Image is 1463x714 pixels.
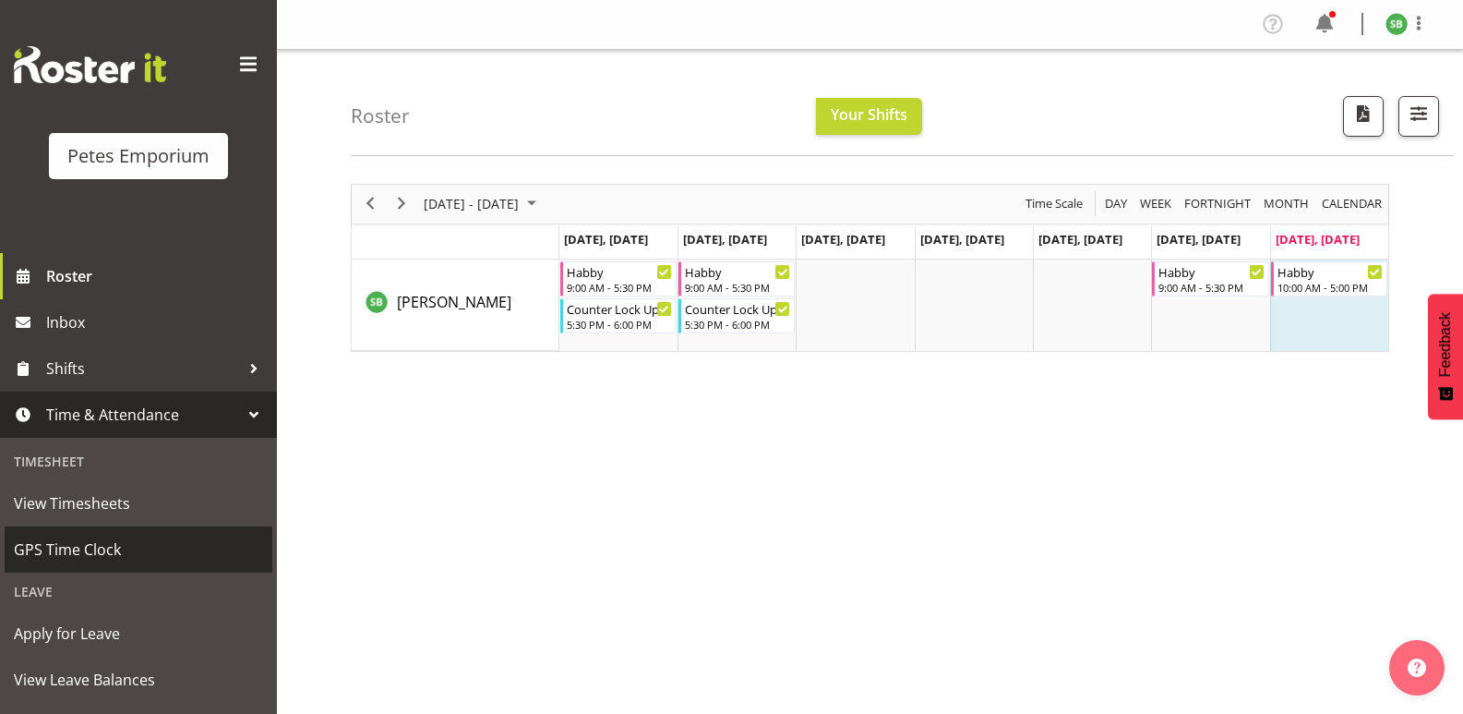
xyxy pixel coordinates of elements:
[1102,192,1131,215] button: Timeline Day
[5,526,272,573] a: GPS Time Clock
[1398,96,1439,137] button: Filter Shifts
[1277,262,1383,281] div: Habby
[1320,192,1384,215] span: calendar
[352,260,559,351] td: Stephanie Burdan resource
[1157,231,1241,248] span: [DATE], [DATE]
[421,192,545,215] button: October 2025
[46,355,240,382] span: Shifts
[1276,231,1360,248] span: [DATE], [DATE]
[559,260,1388,351] table: Timeline Week of October 5, 2025
[1319,192,1385,215] button: Month
[567,280,672,295] div: 9:00 AM - 5:30 PM
[685,317,790,332] div: 5:30 PM - 6:00 PM
[1277,280,1383,295] div: 10:00 AM - 5:00 PM
[354,185,386,224] div: previous period
[351,184,1389,352] div: Timeline Week of October 5, 2025
[1158,262,1264,281] div: Habby
[678,261,795,296] div: Stephanie Burdan"s event - Habby Begin From Tuesday, September 30, 2025 at 9:00:00 AM GMT+13:00 E...
[1343,96,1384,137] button: Download a PDF of the roster according to the set date range.
[683,231,767,248] span: [DATE], [DATE]
[351,105,410,127] h4: Roster
[678,298,795,333] div: Stephanie Burdan"s event - Counter Lock Up Begin From Tuesday, September 30, 2025 at 5:30:00 PM G...
[816,98,922,135] button: Your Shifts
[1262,192,1311,215] span: Month
[14,666,263,694] span: View Leave Balances
[14,46,166,83] img: Rosterit website logo
[1261,192,1313,215] button: Timeline Month
[1182,192,1253,215] span: Fortnight
[1038,231,1122,248] span: [DATE], [DATE]
[46,309,268,336] span: Inbox
[5,442,272,480] div: Timesheet
[14,620,263,647] span: Apply for Leave
[1428,294,1463,419] button: Feedback - Show survey
[1385,13,1408,35] img: stephanie-burden9828.jpg
[14,490,263,517] span: View Timesheets
[567,262,672,281] div: Habby
[560,298,677,333] div: Stephanie Burdan"s event - Counter Lock Up Begin From Monday, September 29, 2025 at 5:30:00 PM GM...
[46,401,240,429] span: Time & Attendance
[1152,261,1268,296] div: Stephanie Burdan"s event - Habby Begin From Saturday, October 4, 2025 at 9:00:00 AM GMT+13:00 End...
[1437,312,1454,377] span: Feedback
[685,299,790,318] div: Counter Lock Up
[5,611,272,657] a: Apply for Leave
[560,261,677,296] div: Stephanie Burdan"s event - Habby Begin From Monday, September 29, 2025 at 9:00:00 AM GMT+13:00 En...
[397,292,511,312] span: [PERSON_NAME]
[920,231,1004,248] span: [DATE], [DATE]
[685,262,790,281] div: Habby
[685,280,790,295] div: 9:00 AM - 5:30 PM
[417,185,547,224] div: Sep 29 - Oct 05, 2025
[564,231,648,248] span: [DATE], [DATE]
[397,291,511,313] a: [PERSON_NAME]
[1181,192,1254,215] button: Fortnight
[1024,192,1085,215] span: Time Scale
[67,142,210,170] div: Petes Emporium
[1408,659,1426,677] img: help-xxl-2.png
[1271,261,1387,296] div: Stephanie Burdan"s event - Habby Begin From Sunday, October 5, 2025 at 10:00:00 AM GMT+13:00 Ends...
[422,192,521,215] span: [DATE] - [DATE]
[567,317,672,332] div: 5:30 PM - 6:00 PM
[5,657,272,703] a: View Leave Balances
[5,573,272,611] div: Leave
[831,104,907,125] span: Your Shifts
[390,192,414,215] button: Next
[5,480,272,526] a: View Timesheets
[801,231,885,248] span: [DATE], [DATE]
[1138,192,1173,215] span: Week
[386,185,417,224] div: next period
[1158,280,1264,295] div: 9:00 AM - 5:30 PM
[567,299,672,318] div: Counter Lock Up
[14,536,263,563] span: GPS Time Clock
[1137,192,1175,215] button: Timeline Week
[358,192,383,215] button: Previous
[1103,192,1129,215] span: Day
[46,262,268,290] span: Roster
[1023,192,1086,215] button: Time Scale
